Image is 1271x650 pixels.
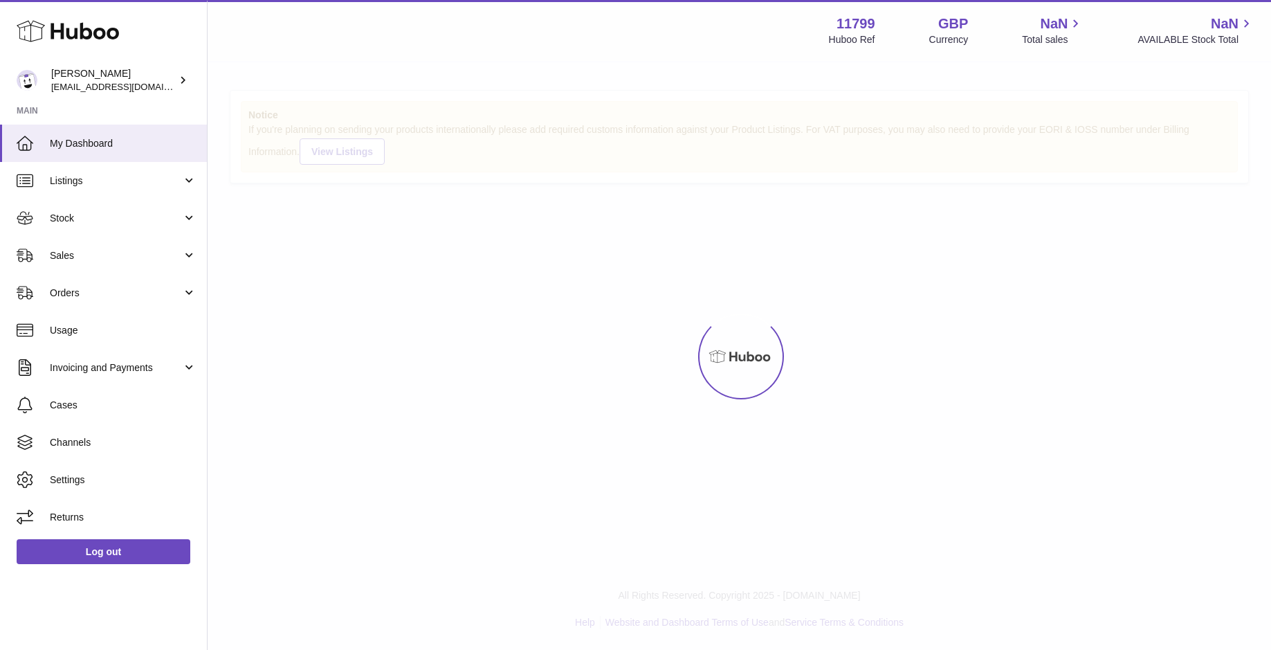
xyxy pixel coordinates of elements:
[1211,15,1238,33] span: NaN
[829,33,875,46] div: Huboo Ref
[50,137,196,150] span: My Dashboard
[1137,33,1254,46] span: AVAILABLE Stock Total
[50,287,182,300] span: Orders
[836,15,875,33] strong: 11799
[50,361,182,374] span: Invoicing and Payments
[929,33,969,46] div: Currency
[1040,15,1068,33] span: NaN
[50,436,196,449] span: Channels
[50,511,196,524] span: Returns
[50,473,196,487] span: Settings
[50,324,196,337] span: Usage
[50,212,182,225] span: Stock
[50,174,182,188] span: Listings
[17,539,190,564] a: Log out
[1022,33,1083,46] span: Total sales
[51,67,176,93] div: [PERSON_NAME]
[17,70,37,91] img: dionas@maisonflaneur.com
[51,81,203,92] span: [EMAIL_ADDRESS][DOMAIN_NAME]
[50,249,182,262] span: Sales
[1137,15,1254,46] a: NaN AVAILABLE Stock Total
[1022,15,1083,46] a: NaN Total sales
[50,399,196,412] span: Cases
[938,15,968,33] strong: GBP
